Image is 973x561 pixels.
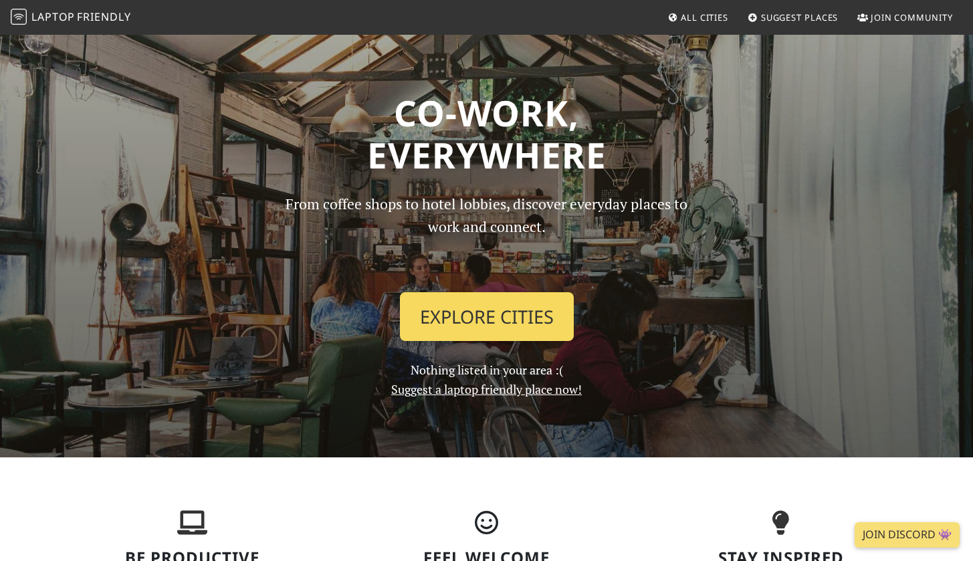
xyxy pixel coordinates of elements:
[274,193,699,282] p: From coffee shops to hotel lobbies, discover everyday places to work and connect.
[852,5,958,29] a: Join Community
[266,193,708,399] div: Nothing listed in your area :(
[662,5,734,29] a: All Cities
[742,5,844,29] a: Suggest Places
[31,9,75,24] span: Laptop
[77,9,130,24] span: Friendly
[681,11,728,23] span: All Cities
[391,381,582,397] a: Suggest a laptop friendly place now!
[11,9,27,25] img: LaptopFriendly
[871,11,953,23] span: Join Community
[761,11,839,23] span: Suggest Places
[11,6,131,29] a: LaptopFriendly LaptopFriendly
[400,292,574,342] a: Explore Cities
[53,92,920,177] h1: Co-work, Everywhere
[855,522,960,548] a: Join Discord 👾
